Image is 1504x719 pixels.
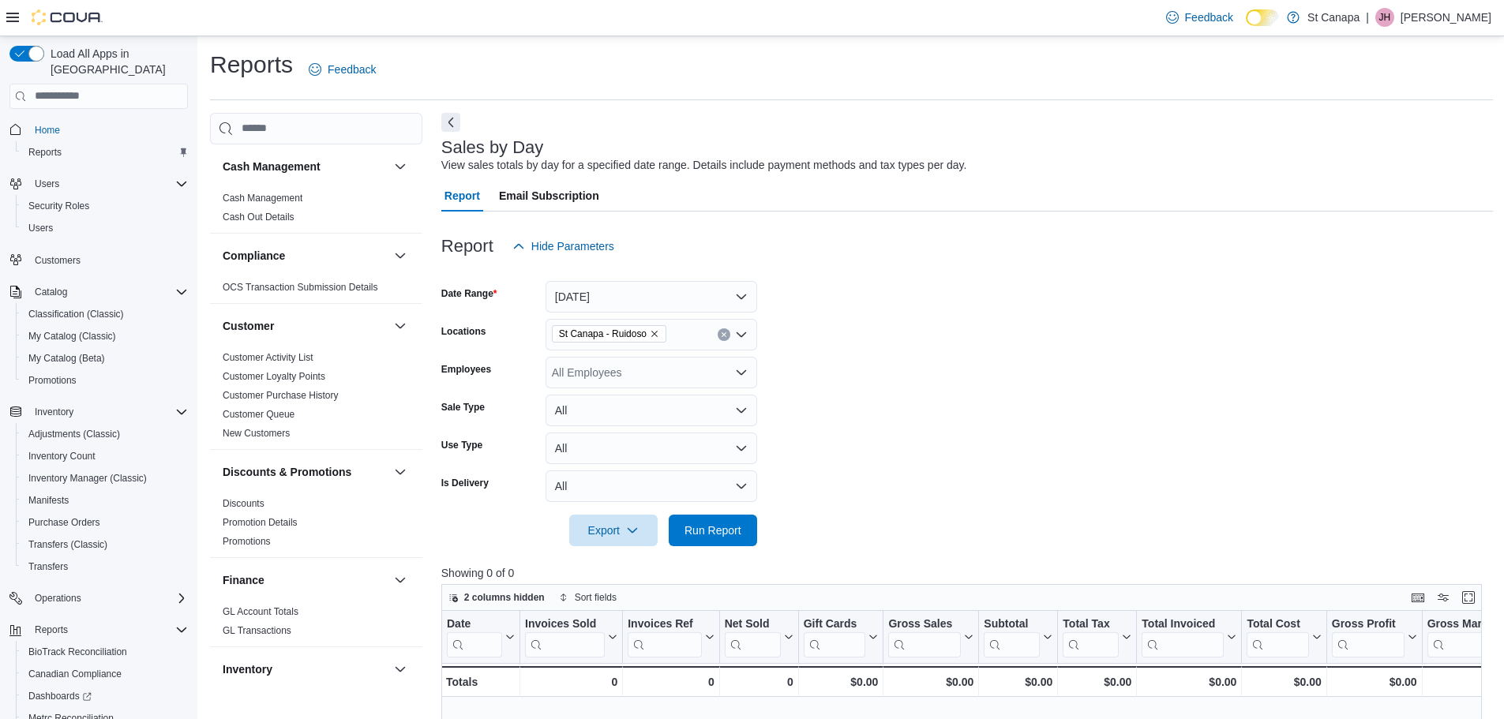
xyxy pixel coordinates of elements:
[546,433,757,464] button: All
[32,9,103,25] img: Cova
[223,351,313,364] span: Customer Activity List
[441,157,967,174] div: View sales totals by day for a specified date range. Details include payment methods and tax type...
[223,497,264,510] span: Discounts
[223,605,298,618] span: GL Account Totals
[391,571,410,590] button: Finance
[888,616,961,631] div: Gross Sales
[44,46,188,77] span: Load All Apps in [GEOGRAPHIC_DATA]
[210,278,422,303] div: Compliance
[210,49,293,81] h1: Reports
[803,616,865,657] div: Gift Card Sales
[1160,2,1240,33] a: Feedback
[1063,672,1131,691] div: $0.00
[22,687,98,706] a: Dashboards
[35,124,60,137] span: Home
[22,327,188,346] span: My Catalog (Classic)
[1246,9,1279,26] input: Dark Mode
[35,286,67,298] span: Catalog
[1332,616,1417,657] button: Gross Profit
[16,141,194,163] button: Reports
[441,113,460,132] button: Next
[1063,616,1131,657] button: Total Tax
[28,516,100,529] span: Purchase Orders
[302,54,382,85] a: Feedback
[628,616,714,657] button: Invoices Ref
[1459,588,1478,607] button: Enter fullscreen
[1063,616,1119,657] div: Total Tax
[28,472,147,485] span: Inventory Manager (Classic)
[22,197,96,215] a: Security Roles
[28,690,92,702] span: Dashboards
[669,515,757,546] button: Run Report
[16,685,194,707] a: Dashboards
[28,283,188,301] span: Catalog
[546,470,757,502] button: All
[22,557,74,576] a: Transfers
[22,327,122,346] a: My Catalog (Classic)
[28,250,188,270] span: Customers
[223,193,302,204] a: Cash Management
[223,517,298,528] a: Promotion Details
[223,606,298,617] a: GL Account Totals
[28,283,73,301] button: Catalog
[724,616,793,657] button: Net Sold
[3,118,194,141] button: Home
[210,189,422,233] div: Cash Management
[1332,616,1405,657] div: Gross Profit
[735,328,748,341] button: Open list of options
[223,281,378,294] span: OCS Transaction Submission Details
[1246,26,1247,27] span: Dark Mode
[28,646,127,658] span: BioTrack Reconciliation
[28,120,188,140] span: Home
[888,616,961,657] div: Gross Sales
[16,663,194,685] button: Canadian Compliance
[3,173,194,195] button: Users
[1142,616,1224,631] div: Total Invoiced
[28,620,188,639] span: Reports
[22,425,188,444] span: Adjustments (Classic)
[1247,616,1308,631] div: Total Cost
[1247,672,1321,691] div: $0.00
[391,316,410,335] button: Customer
[35,624,68,636] span: Reports
[22,557,188,576] span: Transfers
[735,366,748,379] button: Open list of options
[1332,616,1405,631] div: Gross Profit
[223,498,264,509] a: Discounts
[803,672,878,691] div: $0.00
[575,591,617,604] span: Sort fields
[888,672,973,691] div: $0.00
[1366,8,1369,27] p: |
[223,572,264,588] h3: Finance
[22,642,133,661] a: BioTrack Reconciliation
[628,672,714,691] div: 0
[223,282,378,293] a: OCS Transaction Submission Details
[223,389,339,402] span: Customer Purchase History
[3,249,194,271] button: Customers
[223,248,388,264] button: Compliance
[22,219,188,238] span: Users
[22,491,188,510] span: Manifests
[984,616,1040,657] div: Subtotal
[28,403,80,421] button: Inventory
[441,287,497,300] label: Date Range
[628,616,701,631] div: Invoices Ref
[1401,8,1491,27] p: [PERSON_NAME]
[28,589,188,608] span: Operations
[22,305,130,324] a: Classification (Classic)
[223,159,388,174] button: Cash Management
[28,620,74,639] button: Reports
[22,197,188,215] span: Security Roles
[3,587,194,609] button: Operations
[684,522,741,538] span: Run Report
[28,174,188,193] span: Users
[22,513,188,532] span: Purchase Orders
[223,212,294,223] a: Cash Out Details
[441,363,491,376] label: Employees
[1185,9,1233,25] span: Feedback
[28,374,77,387] span: Promotions
[546,281,757,313] button: [DATE]
[1142,672,1236,691] div: $0.00
[223,159,321,174] h3: Cash Management
[16,641,194,663] button: BioTrack Reconciliation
